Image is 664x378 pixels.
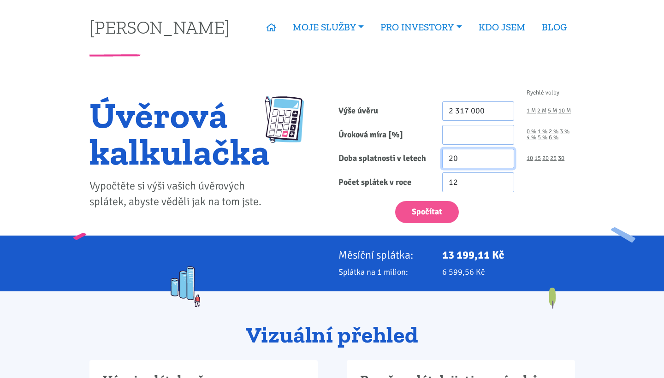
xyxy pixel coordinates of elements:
p: Vypočtěte si výši vašich úvěrových splátek, abyste věděli jak na tom jste. [89,178,270,210]
a: 1 % [538,129,547,135]
a: 20 [542,155,549,161]
a: 6 % [549,135,558,141]
button: Spočítat [395,201,459,224]
a: 10 [527,155,533,161]
a: KDO JSEM [470,17,534,38]
label: Doba splatnosti v letech [332,149,436,169]
a: 5 M [548,108,557,114]
a: PRO INVESTORY [372,17,470,38]
a: 5 % [538,135,547,141]
span: Rychlé volby [527,90,559,96]
label: Úroková míra [%] [332,125,436,145]
a: 2 % [549,129,558,135]
h2: Vizuální přehled [89,323,575,348]
a: 3 % [560,129,569,135]
a: 15 [534,155,541,161]
a: 2 M [537,108,546,114]
a: 0 % [527,129,536,135]
p: 13 199,11 Kč [442,248,575,261]
a: 25 [550,155,557,161]
h1: Úvěrová kalkulačka [89,96,270,170]
a: [PERSON_NAME] [89,18,230,36]
a: 4 % [527,135,536,141]
label: Počet splátek v roce [332,172,436,192]
label: Výše úvěru [332,101,436,121]
a: 30 [558,155,564,161]
a: MOJE SLUŽBY [285,17,372,38]
a: 1 M [527,108,536,114]
p: 6 599,56 Kč [442,266,575,278]
a: 10 M [558,108,571,114]
p: Splátka na 1 milion: [338,266,430,278]
p: Měsíční splátka: [338,248,430,261]
a: BLOG [534,17,575,38]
